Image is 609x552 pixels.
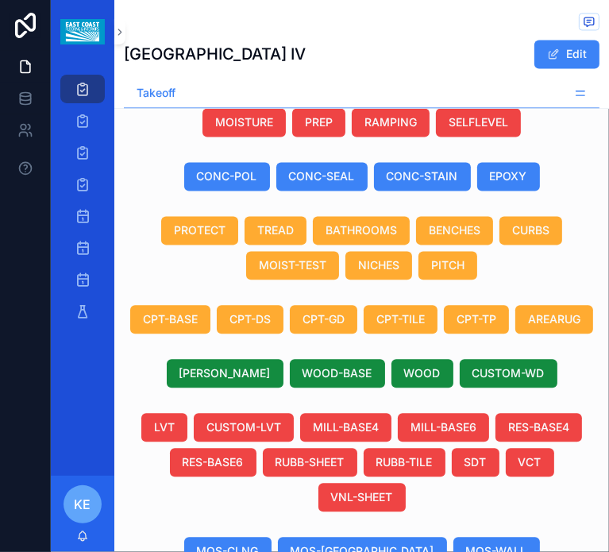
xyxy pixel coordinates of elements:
[534,40,599,68] button: Edit
[183,454,244,470] span: RES-BASE6
[276,454,345,470] span: RUBB-SHEET
[518,454,542,470] span: VCT
[161,216,238,245] button: PROTECT
[490,168,527,184] span: EPOXY
[290,359,385,388] button: WOOD-BASE
[364,305,437,334] button: CPT-TILE
[154,419,175,435] span: LVT
[303,365,372,381] span: WOOD-BASE
[51,64,114,346] div: scrollable content
[289,168,355,184] span: CONC-SEAL
[194,413,294,442] button: CUSTOM-LVT
[472,365,545,381] span: CUSTOM-WD
[300,413,391,442] button: MILL-BASE4
[512,222,549,238] span: CURBS
[130,305,210,334] button: CPT-BASE
[506,448,554,477] button: VCT
[229,311,271,327] span: CPT-DS
[257,222,294,238] span: TREAD
[217,305,283,334] button: CPT-DS
[174,222,225,238] span: PROTECT
[143,311,198,327] span: CPT-BASE
[477,162,540,191] button: EPOXY
[345,251,412,280] button: NICHES
[197,168,257,184] span: CONC-POL
[460,359,557,388] button: CUSTOM-WD
[179,365,271,381] span: [PERSON_NAME]
[167,359,283,388] button: [PERSON_NAME]
[358,257,399,273] span: NICHES
[376,311,425,327] span: CPT-TILE
[137,85,175,101] span: Takeoff
[292,108,345,137] button: PREP
[452,448,499,477] button: SDT
[418,251,477,280] button: PITCH
[364,448,445,477] button: RUBB-TILE
[246,251,339,280] button: MOIST-TEST
[326,222,397,238] span: BATHROOMS
[170,448,256,477] button: RES-BASE6
[245,216,306,245] button: TREAD
[499,216,562,245] button: CURBS
[206,419,281,435] span: CUSTOM-LVT
[202,108,286,137] button: MOISTURE
[318,483,406,511] button: VNL-SHEET
[60,19,104,44] img: App logo
[331,489,393,505] span: VNL-SHEET
[364,114,417,130] span: RAMPING
[515,305,593,334] button: AREARUG
[276,162,368,191] button: CONC-SEAL
[259,257,326,273] span: MOIST-TEST
[215,114,273,130] span: MOISTURE
[528,311,580,327] span: AREARUG
[374,162,471,191] button: CONC-STAIN
[141,413,187,442] button: LVT
[398,413,489,442] button: MILL-BASE6
[444,305,509,334] button: CPT-TP
[508,419,569,435] span: RES-BASE4
[313,419,379,435] span: MILL-BASE4
[464,454,487,470] span: SDT
[124,43,306,65] h1: [GEOGRAPHIC_DATA] IV
[263,448,357,477] button: RUBB-SHEET
[184,162,270,191] button: CONC-POL
[404,365,441,381] span: WOOD
[495,413,582,442] button: RES-BASE4
[313,216,410,245] button: BATHROOMS
[436,108,521,137] button: SELFLEVEL
[431,257,464,273] span: PITCH
[376,454,433,470] span: RUBB-TILE
[387,168,458,184] span: CONC-STAIN
[305,114,333,130] span: PREP
[391,359,453,388] button: WOOD
[303,311,345,327] span: CPT-GD
[75,495,91,514] span: KE
[290,305,357,334] button: CPT-GD
[429,222,480,238] span: BENCHES
[416,216,493,245] button: BENCHES
[449,114,508,130] span: SELFLEVEL
[410,419,476,435] span: MILL-BASE6
[352,108,430,137] button: RAMPING
[457,311,496,327] span: CPT-TP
